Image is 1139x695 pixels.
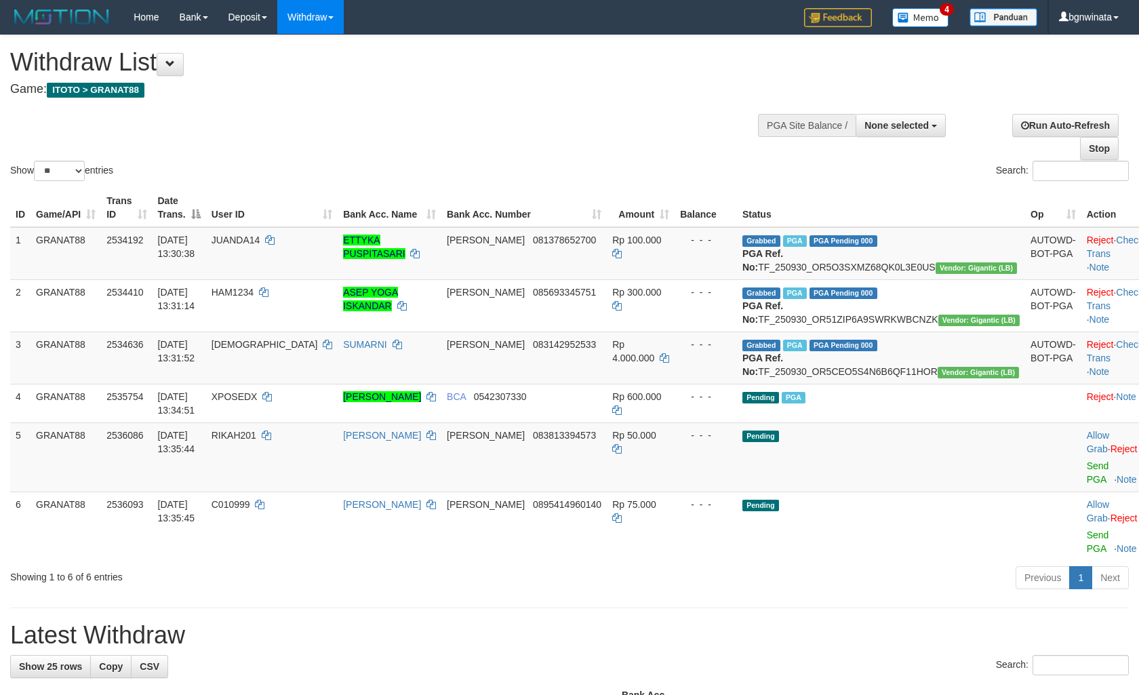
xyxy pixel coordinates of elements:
td: 5 [10,422,31,492]
th: Op: activate to sort column ascending [1025,188,1081,227]
span: XPOSEDX [212,391,258,402]
h4: Game: [10,83,746,96]
th: ID [10,188,31,227]
span: 2536086 [106,430,144,441]
a: Reject [1087,391,1114,402]
td: GRANAT88 [31,227,101,280]
div: - - - [680,285,732,299]
span: · [1087,499,1111,523]
a: [PERSON_NAME] [343,499,421,510]
span: [PERSON_NAME] [447,430,525,441]
a: Reject [1087,339,1114,350]
a: ASEP YOGA ISKANDAR [343,287,398,311]
th: Balance [675,188,737,227]
span: Vendor URL: https://dashboard.q2checkout.com/secure [938,367,1020,378]
span: Vendor URL: https://dashboard.q2checkout.com/secure [936,262,1018,274]
a: Show 25 rows [10,655,91,678]
td: GRANAT88 [31,384,101,422]
span: Grabbed [742,287,780,299]
input: Search: [1033,655,1129,675]
span: BCA [447,391,466,402]
a: Run Auto-Refresh [1012,114,1119,137]
b: PGA Ref. No: [742,300,783,325]
span: [DATE] 13:34:51 [158,391,195,416]
h1: Withdraw List [10,49,746,76]
a: Reject [1111,443,1138,454]
span: [DATE] 13:35:45 [158,499,195,523]
span: Vendor URL: https://dashboard.q2checkout.com/secure [938,315,1020,326]
span: 2535754 [106,391,144,402]
span: Pending [742,500,779,511]
span: Copy 083813394573 to clipboard [533,430,596,441]
a: Send PGA [1087,530,1109,554]
h1: Latest Withdraw [10,622,1129,649]
b: PGA Ref. No: [742,248,783,273]
a: Reject [1111,513,1138,523]
a: Allow Grab [1087,499,1109,523]
th: User ID: activate to sort column ascending [206,188,338,227]
b: PGA Ref. No: [742,353,783,377]
a: ETTYKA PUSPITASARI [343,235,405,259]
span: Copy 085693345751 to clipboard [533,287,596,298]
span: [DATE] 13:35:44 [158,430,195,454]
th: Bank Acc. Number: activate to sort column ascending [441,188,607,227]
span: 2536093 [106,499,144,510]
span: [DEMOGRAPHIC_DATA] [212,339,318,350]
span: ITOTO > GRANAT88 [47,83,144,98]
td: GRANAT88 [31,492,101,561]
span: [PERSON_NAME] [447,499,525,510]
button: None selected [856,114,946,137]
a: Note [1090,366,1110,377]
a: Reject [1087,235,1114,245]
div: - - - [680,429,732,442]
span: Rp 300.000 [612,287,661,298]
span: Grabbed [742,340,780,351]
span: Marked by bgndedek [783,287,807,299]
td: AUTOWD-BOT-PGA [1025,227,1081,280]
label: Search: [996,655,1129,675]
a: Note [1090,262,1110,273]
span: [PERSON_NAME] [447,235,525,245]
th: Date Trans.: activate to sort column descending [153,188,206,227]
span: Copy [99,661,123,672]
span: [DATE] 13:30:38 [158,235,195,259]
span: Show 25 rows [19,661,82,672]
a: Reject [1087,287,1114,298]
span: PGA Pending [810,235,877,247]
span: Pending [742,392,779,403]
a: Note [1117,474,1137,485]
th: Status [737,188,1025,227]
a: 1 [1069,566,1092,589]
div: - - - [680,498,732,511]
span: Copy 0895414960140 to clipboard [533,499,601,510]
span: Rp 50.000 [612,430,656,441]
td: 1 [10,227,31,280]
td: 3 [10,332,31,384]
div: Showing 1 to 6 of 6 entries [10,565,464,584]
a: Next [1092,566,1129,589]
a: Allow Grab [1087,430,1109,454]
span: PGA Pending [810,287,877,299]
span: Marked by bgndedek [783,340,807,351]
th: Bank Acc. Name: activate to sort column ascending [338,188,441,227]
th: Amount: activate to sort column ascending [607,188,675,227]
td: AUTOWD-BOT-PGA [1025,332,1081,384]
a: SUMARNI [343,339,387,350]
td: 6 [10,492,31,561]
span: Copy 081378652700 to clipboard [533,235,596,245]
th: Game/API: activate to sort column ascending [31,188,101,227]
span: PGA Pending [810,340,877,351]
span: Rp 600.000 [612,391,661,402]
a: [PERSON_NAME] [343,391,421,402]
a: Note [1090,314,1110,325]
td: TF_250930_OR51ZIP6A9SWRKWBCNZK [737,279,1025,332]
span: [PERSON_NAME] [447,339,525,350]
input: Search: [1033,161,1129,181]
img: MOTION_logo.png [10,7,113,27]
span: Grabbed [742,235,780,247]
th: Trans ID: activate to sort column ascending [101,188,152,227]
span: HAM1234 [212,287,254,298]
select: Showentries [34,161,85,181]
span: · [1087,430,1111,454]
img: Button%20Memo.svg [892,8,949,27]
